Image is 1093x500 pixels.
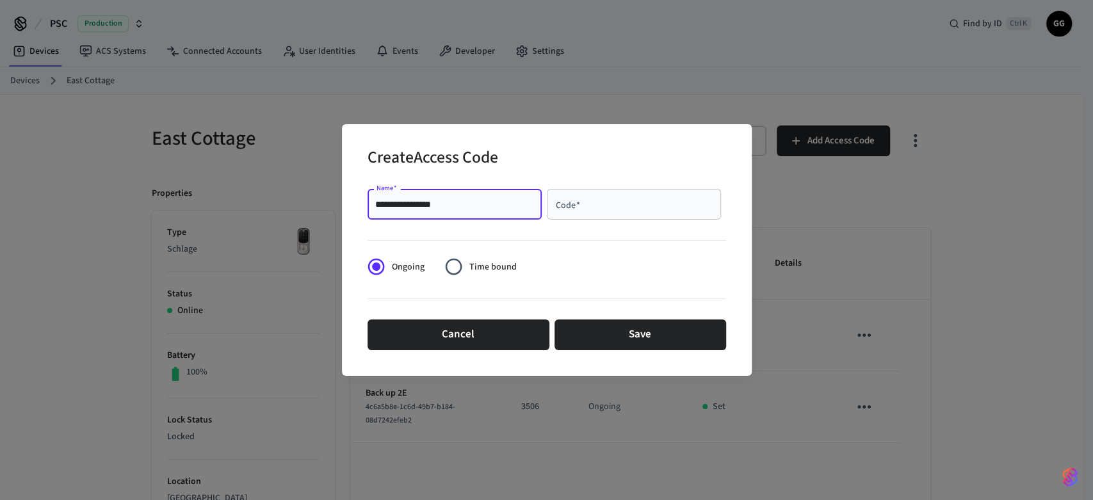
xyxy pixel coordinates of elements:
[368,140,498,179] h2: Create Access Code
[368,319,549,350] button: Cancel
[469,261,517,274] span: Time bound
[1062,467,1078,487] img: SeamLogoGradient.69752ec5.svg
[555,319,726,350] button: Save
[392,261,425,274] span: Ongoing
[376,183,397,193] label: Name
